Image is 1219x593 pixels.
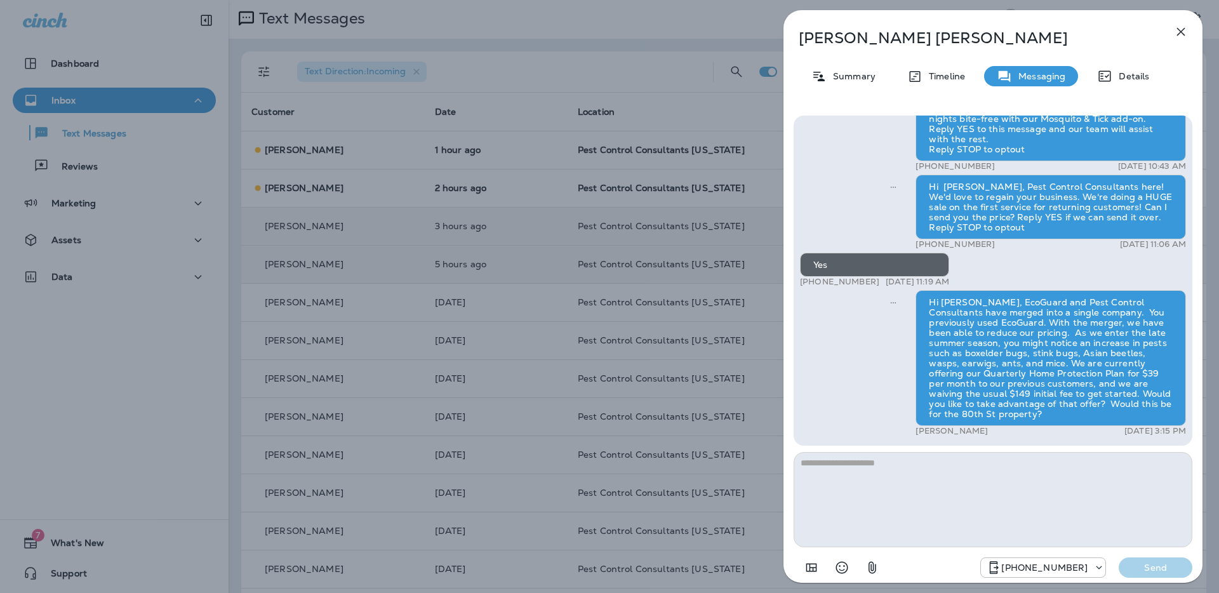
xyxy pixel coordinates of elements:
button: Select an emoji [829,555,855,580]
button: Add in a premade template [799,555,824,580]
p: [DATE] 3:15 PM [1124,426,1186,436]
p: [DATE] 10:43 AM [1118,161,1186,171]
span: Sent [890,180,896,192]
p: Summary [827,71,876,81]
p: [PERSON_NAME] [916,426,988,436]
div: Hi [PERSON_NAME], EcoGuard and Pest Control Consultants have merged into a single company. You pr... [916,290,1186,426]
p: [PHONE_NUMBER] [916,239,995,250]
p: [PHONE_NUMBER] [916,161,995,171]
p: [DATE] 11:19 AM [886,277,949,287]
div: Hi [PERSON_NAME], Pest Control Consultants here! We'd love to regain your business. We're doing a... [916,175,1186,239]
p: [PHONE_NUMBER] [800,277,879,287]
p: [PHONE_NUMBER] [1001,563,1088,573]
p: [PERSON_NAME] [PERSON_NAME] [799,29,1145,47]
p: Timeline [923,71,965,81]
p: Messaging [1012,71,1065,81]
p: Details [1112,71,1149,81]
span: Sent [890,296,896,307]
div: Hi [PERSON_NAME], PCC here! Summer’s here! Keep nights bite-free with our Mosquito & Tick add-on.... [916,97,1186,161]
div: +1 (815) 998-9676 [981,560,1105,575]
p: [DATE] 11:06 AM [1120,239,1186,250]
div: Yes [800,253,949,277]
